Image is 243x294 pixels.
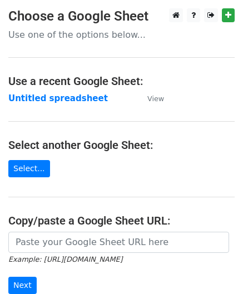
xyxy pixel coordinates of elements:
h4: Use a recent Google Sheet: [8,74,235,88]
small: Example: [URL][DOMAIN_NAME] [8,255,122,263]
h4: Select another Google Sheet: [8,138,235,152]
p: Use one of the options below... [8,29,235,41]
a: Untitled spreadsheet [8,93,108,103]
small: View [147,94,164,103]
input: Next [8,277,37,294]
h3: Choose a Google Sheet [8,8,235,24]
h4: Copy/paste a Google Sheet URL: [8,214,235,227]
a: View [136,93,164,103]
a: Select... [8,160,50,177]
input: Paste your Google Sheet URL here [8,232,229,253]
